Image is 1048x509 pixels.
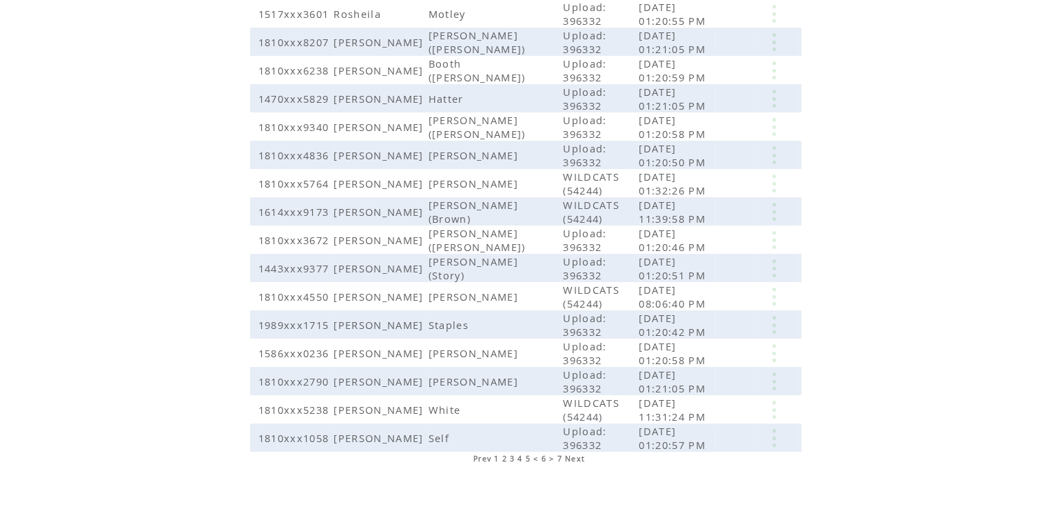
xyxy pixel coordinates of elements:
span: 1810xxx3672 [258,233,333,247]
span: Upload: 396332 [563,254,606,282]
span: 1810xxx6238 [258,63,333,77]
span: 1810xxx9340 [258,120,333,134]
a: 4 [517,454,522,463]
span: [DATE] 01:20:50 PM [639,141,709,169]
span: Upload: 396332 [563,424,606,452]
span: [DATE] 01:20:59 PM [639,57,709,84]
span: Upload: 396332 [563,113,606,141]
span: [DATE] 01:20:51 PM [639,254,709,282]
span: Upload: 396332 [563,311,606,339]
span: [PERSON_NAME] [333,35,427,49]
span: 1470xxx5829 [258,92,333,106]
span: WILDCATS (54244) [563,283,619,310]
span: [PERSON_NAME] [333,431,427,445]
a: 5 [526,454,531,463]
span: 1810xxx1058 [258,431,333,445]
a: Next [565,454,585,463]
span: 1810xxx5238 [258,403,333,417]
span: 1586xxx0236 [258,346,333,360]
span: 1810xxx2790 [258,375,333,388]
span: Upload: 396332 [563,368,606,395]
span: < 6 > [533,454,555,463]
span: 1810xxx4550 [258,290,333,303]
span: Motley [429,7,469,21]
span: 1517xxx3601 [258,7,333,21]
span: Upload: 396332 [563,85,606,112]
span: [PERSON_NAME] [429,375,522,388]
span: [DATE] 01:20:42 PM [639,311,709,339]
span: [DATE] 01:21:05 PM [639,85,709,112]
span: [DATE] 01:21:05 PM [639,28,709,56]
span: White [429,403,464,417]
span: [PERSON_NAME] (Story) [429,254,518,282]
span: [PERSON_NAME] [333,205,427,219]
span: 1810xxx5764 [258,177,333,190]
span: 1443xxx9377 [258,261,333,275]
span: [PERSON_NAME] [333,346,427,360]
span: [PERSON_NAME] [429,148,522,162]
span: [DATE] 01:20:46 PM [639,226,709,254]
span: [PERSON_NAME] ([PERSON_NAME]) [429,226,529,254]
span: [DATE] 11:39:58 PM [639,198,709,226]
a: Prev [473,454,491,463]
span: [PERSON_NAME] [429,290,522,303]
span: [PERSON_NAME] [333,290,427,303]
span: Upload: 396332 [563,28,606,56]
a: 7 [557,454,562,463]
span: [PERSON_NAME] [333,120,427,134]
span: [DATE] 11:31:24 PM [639,396,709,423]
span: [PERSON_NAME] [333,261,427,275]
span: [DATE] 01:20:57 PM [639,424,709,452]
span: [PERSON_NAME] [333,403,427,417]
span: 1810xxx4836 [258,148,333,162]
span: WILDCATS (54244) [563,170,619,197]
span: [DATE] 01:20:58 PM [639,113,709,141]
span: WILDCATS (54244) [563,396,619,423]
a: 1 [494,454,499,463]
span: Hatter [429,92,467,106]
span: [PERSON_NAME] [333,233,427,247]
span: 1810xxx8207 [258,35,333,49]
span: Upload: 396332 [563,141,606,169]
span: Self [429,431,453,445]
span: [PERSON_NAME] [429,177,522,190]
span: [PERSON_NAME] [429,346,522,360]
a: 2 [502,454,506,463]
span: 1614xxx9173 [258,205,333,219]
span: Upload: 396332 [563,339,606,367]
span: [DATE] 01:20:58 PM [639,339,709,367]
span: [PERSON_NAME] [333,177,427,190]
span: [DATE] 01:21:05 PM [639,368,709,395]
span: [PERSON_NAME] [333,148,427,162]
span: [PERSON_NAME] [333,92,427,106]
span: [PERSON_NAME] ([PERSON_NAME]) [429,113,529,141]
span: [DATE] 08:06:40 PM [639,283,709,310]
span: [PERSON_NAME] ([PERSON_NAME]) [429,28,529,56]
span: [PERSON_NAME] (Brown) [429,198,518,226]
span: Upload: 396332 [563,226,606,254]
span: [PERSON_NAME] [333,318,427,332]
span: Upload: 396332 [563,57,606,84]
span: Rosheila [333,7,384,21]
span: WILDCATS (54244) [563,198,619,226]
span: [PERSON_NAME] [333,63,427,77]
span: [DATE] 01:32:26 PM [639,170,709,197]
a: 3 [510,454,515,463]
span: 1989xxx1715 [258,318,333,332]
span: [PERSON_NAME] [333,375,427,388]
span: Staples [429,318,472,332]
span: Booth ([PERSON_NAME]) [429,57,529,84]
